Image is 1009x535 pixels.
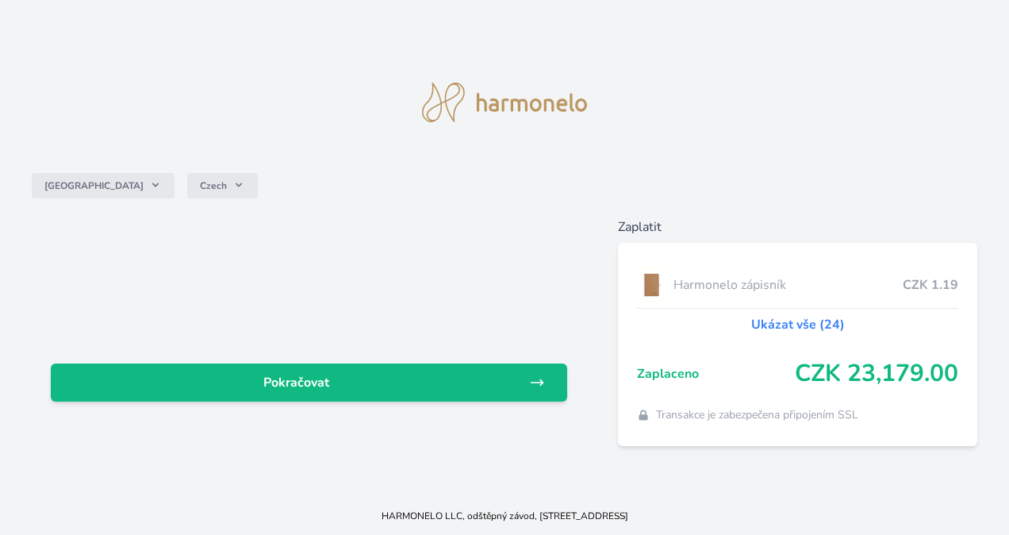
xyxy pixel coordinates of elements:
span: CZK 23,179.00 [795,360,958,388]
a: Pokračovat [51,364,567,402]
img: zapisnik_x-lo.jpg [637,265,667,305]
span: Czech [200,179,227,192]
span: Zaplaceno [637,364,795,383]
span: Transakce je zabezpečena připojením SSL [656,407,858,423]
span: [GEOGRAPHIC_DATA] [44,179,144,192]
button: Czech [187,173,258,198]
span: CZK 1.19 [903,275,958,294]
a: Ukázat vše (24) [751,315,845,334]
h6: Zaplatit [618,217,977,237]
span: Harmonelo zápisník [673,275,903,294]
img: logo.svg [422,83,587,122]
button: [GEOGRAPHIC_DATA] [32,173,175,198]
span: Pokračovat [63,373,529,392]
